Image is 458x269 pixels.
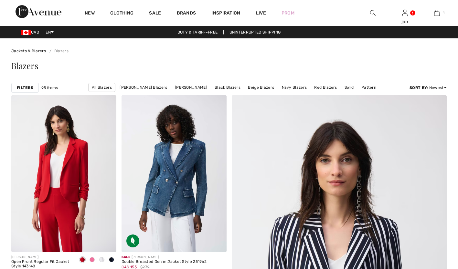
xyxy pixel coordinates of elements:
[402,10,408,16] a: Sign In
[149,10,161,17] a: Sale
[116,83,170,92] a: [PERSON_NAME] Blazers
[410,85,447,91] div: : Newest
[88,83,115,92] a: All Blazers
[256,10,266,16] a: Live
[11,60,38,71] span: Blazers
[122,260,207,264] div: Double Breasted Denim Jacket Style 251962
[421,9,453,17] a: 1
[358,83,379,92] a: Pattern
[85,10,95,17] a: New
[177,10,196,17] a: Brands
[122,95,227,252] img: Double Breasted Denim Jacket Style 251962. Denim Medium Blue
[282,10,294,16] a: Prom
[21,30,31,35] img: Canadian Dollar
[97,255,107,265] div: Vanilla 30
[78,255,87,265] div: Radiant red
[87,255,97,265] div: Bubble gum
[279,83,310,92] a: Navy Blazers
[47,49,68,53] a: Blazers
[211,83,244,92] a: Black Blazers
[46,30,54,35] span: EN
[245,83,277,92] a: Beige Blazers
[16,5,61,18] img: 1ère Avenue
[311,83,340,92] a: Red Blazers
[211,10,240,17] span: Inspiration
[11,255,72,260] div: [PERSON_NAME]
[11,49,46,53] a: Jackets & Blazers
[172,83,210,92] a: [PERSON_NAME]
[341,83,357,92] a: Solid
[126,234,139,247] img: Sustainable Fabric
[11,95,116,252] img: Open Front Regular Fit Jacket Style 143148. Black
[402,9,408,17] img: My Info
[21,30,42,35] span: CAD
[41,85,58,91] span: 95 items
[389,18,421,25] div: jan
[434,9,440,17] img: My Bag
[110,10,133,17] a: Clothing
[17,85,33,91] strong: Filters
[122,255,130,259] span: Sale
[122,255,207,260] div: [PERSON_NAME]
[410,85,427,90] strong: Sort By
[370,9,376,17] img: search the website
[11,260,72,269] div: Open Front Regular Fit Jacket Style 143148
[107,255,116,265] div: Midnight Blue 40
[443,10,444,16] span: 1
